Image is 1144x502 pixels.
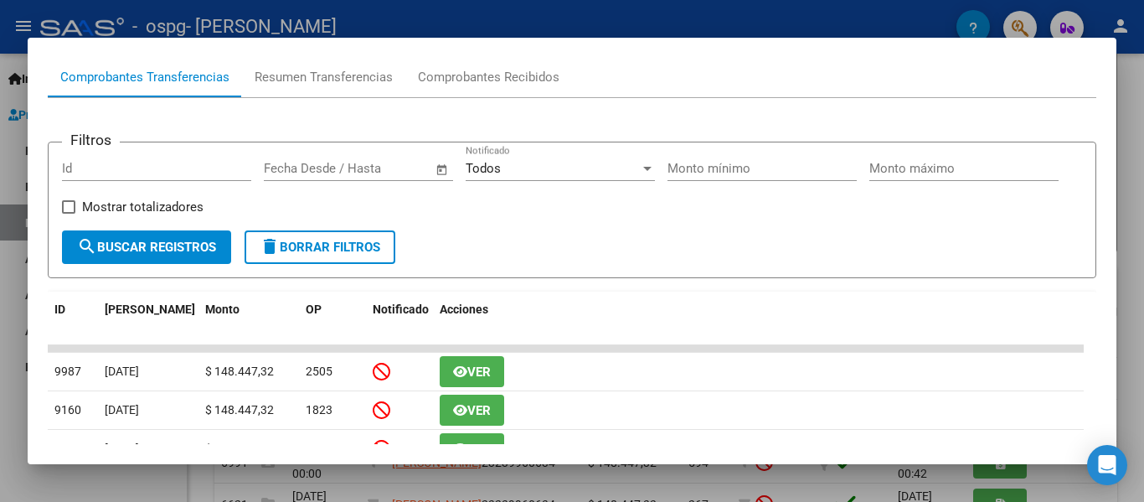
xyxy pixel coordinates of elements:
[467,403,491,418] span: Ver
[60,68,229,87] div: Comprobantes Transferencias
[264,161,332,176] input: Fecha inicio
[105,442,139,455] span: [DATE]
[306,403,332,417] span: 1823
[62,230,231,264] button: Buscar Registros
[440,356,504,387] button: Ver
[466,161,501,176] span: Todos
[77,240,216,255] span: Buscar Registros
[299,292,366,347] datatable-header-cell: OP
[54,303,65,316] span: ID
[467,365,491,380] span: Ver
[105,403,139,417] span: [DATE]
[198,292,299,347] datatable-header-cell: Monto
[433,292,1084,347] datatable-header-cell: Acciones
[260,240,380,255] span: Borrar Filtros
[205,365,274,378] span: $ 148.447,32
[306,303,322,316] span: OP
[440,433,504,464] button: Ver
[418,68,559,87] div: Comprobantes Recibidos
[366,292,433,347] datatable-header-cell: Notificado
[62,129,120,151] h3: Filtros
[260,236,280,256] mat-icon: delete
[467,442,491,457] span: Ver
[77,236,97,256] mat-icon: search
[205,403,274,417] span: $ 148.447,32
[440,395,504,426] button: Ver
[306,365,332,378] span: 2505
[205,442,274,455] span: $ 148.447,32
[205,303,240,316] span: Monto
[98,292,198,347] datatable-header-cell: Fecha T.
[433,160,452,179] button: Open calendar
[54,365,81,378] span: 9987
[440,303,488,316] span: Acciones
[105,365,139,378] span: [DATE]
[48,292,98,347] datatable-header-cell: ID
[54,403,81,417] span: 9160
[105,303,195,316] span: [PERSON_NAME]
[373,303,429,316] span: Notificado
[255,68,393,87] div: Resumen Transferencias
[82,197,204,217] span: Mostrar totalizadores
[54,442,81,455] span: 7547
[1087,445,1127,485] div: Open Intercom Messenger
[245,230,395,264] button: Borrar Filtros
[347,161,428,176] input: Fecha fin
